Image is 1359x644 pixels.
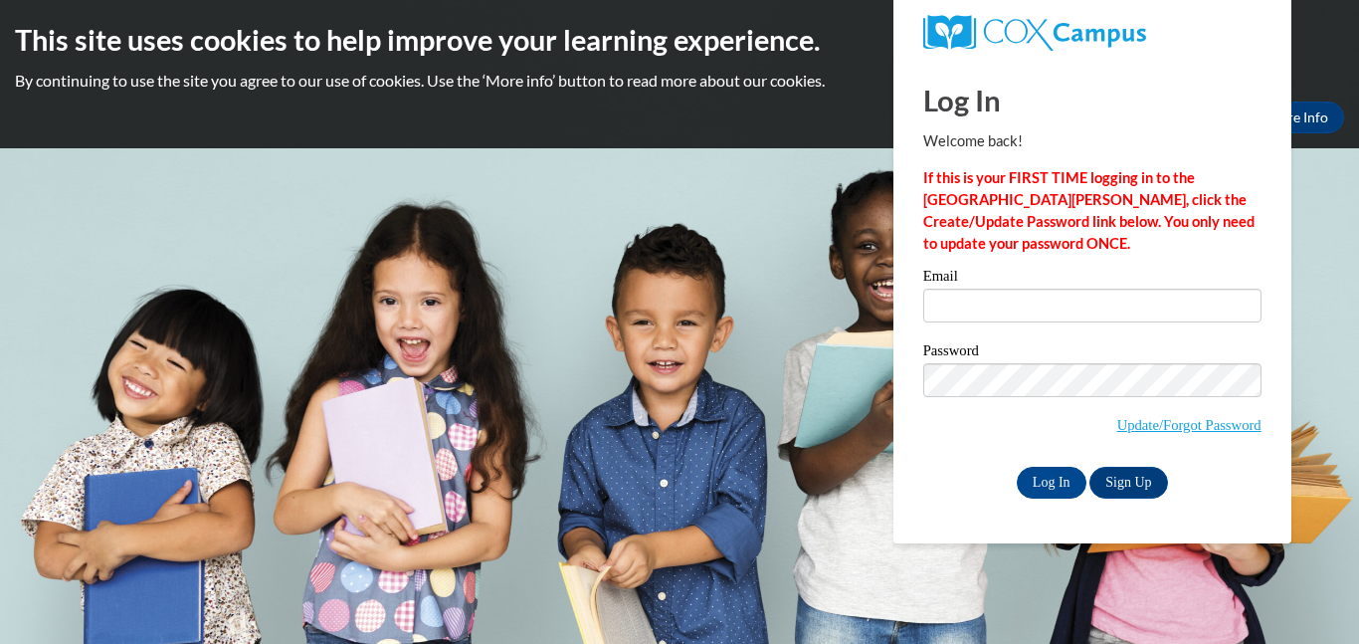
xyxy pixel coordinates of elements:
[15,20,1344,60] h2: This site uses cookies to help improve your learning experience.
[1117,417,1262,433] a: Update/Forgot Password
[923,80,1262,120] h1: Log In
[1251,102,1344,133] a: More Info
[1089,467,1167,499] a: Sign Up
[923,343,1262,363] label: Password
[923,269,1262,289] label: Email
[923,15,1262,51] a: COX Campus
[15,70,1344,92] p: By continuing to use the site you agree to our use of cookies. Use the ‘More info’ button to read...
[923,15,1146,51] img: COX Campus
[1017,467,1086,499] input: Log In
[923,169,1255,252] strong: If this is your FIRST TIME logging in to the [GEOGRAPHIC_DATA][PERSON_NAME], click the Create/Upd...
[923,130,1262,152] p: Welcome back!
